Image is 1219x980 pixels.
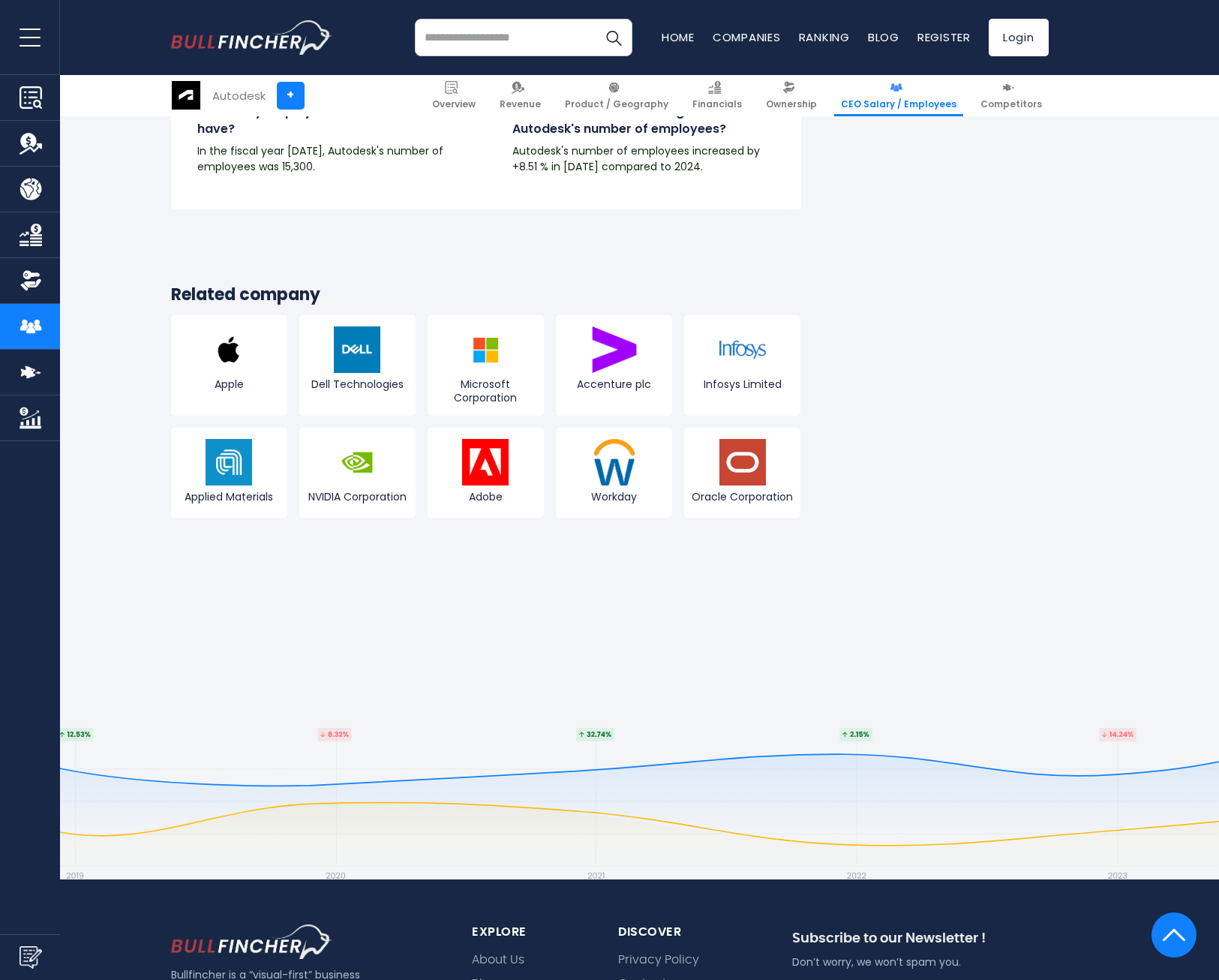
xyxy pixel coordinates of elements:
[792,930,1049,955] div: Subscribe to our Newsletter !
[299,428,416,518] a: NVIDIA Corporation
[560,490,668,504] span: Workday
[212,87,266,104] div: Autodesk
[431,377,540,404] span: Microsoft Corporation
[172,81,200,110] img: ADSK logo
[20,269,42,292] img: Ownership
[692,98,742,110] span: Financials
[512,104,775,137] h4: What was the annual change in Autodesk's number of employees?
[989,19,1049,56] a: Login
[556,315,672,416] a: Accenture plc
[303,377,412,391] span: Dell Technologies
[618,953,699,967] a: Privacy Policy
[662,29,695,45] a: Home
[171,20,332,55] img: bullfincher logo
[799,29,850,45] a: Ranking
[171,284,801,306] h3: Related company
[171,924,332,959] img: footer logo
[719,326,766,373] img: INFY logo
[719,439,766,485] img: ORCL logo
[684,428,800,518] a: Oracle Corporation
[834,75,963,116] a: CEO Salary / Employees
[759,75,824,116] a: Ownership
[974,75,1049,116] a: Competitors
[334,439,380,485] img: NVDA logo
[299,315,416,416] a: Dell Technologies
[175,377,284,391] span: Apple
[558,75,675,116] a: Product / Geography
[868,29,899,45] a: Blog
[472,953,524,967] a: About Us
[684,315,800,416] a: Infosys Limited
[688,490,797,504] span: Oracle Corporation
[472,924,582,940] div: explore
[431,490,540,504] span: Adobe
[206,439,252,485] img: AMAT logo
[792,955,1049,969] p: Don’t worry, we won’t spam you.
[980,98,1042,110] span: Competitors
[175,490,284,504] span: Applied Materials
[197,104,460,137] h4: How many employees does Autodesk have?
[556,428,672,518] a: Workday
[591,326,638,373] img: ACN logo
[565,98,668,110] span: Product / Geography
[462,439,509,485] img: ADBE logo
[171,428,287,518] a: Applied Materials
[766,98,817,110] span: Ownership
[277,82,305,110] a: +
[512,143,775,175] p: Autodesk's number of employees increased by +8.51 % in [DATE] compared to 2024.
[206,326,252,373] img: AAPL logo
[688,377,797,391] span: Infosys Limited
[713,29,781,45] a: Companies
[171,20,332,55] a: Go to homepage
[493,75,548,116] a: Revenue
[841,98,956,110] span: CEO Salary / Employees
[560,377,668,391] span: Accenture plc
[686,75,749,116] a: Financials
[303,490,412,504] span: NVIDIA Corporation
[171,315,287,416] a: Apple
[917,29,971,45] a: Register
[595,19,632,56] button: Search
[462,326,509,373] img: MSFT logo
[428,428,544,518] a: Adobe
[428,315,544,416] a: Microsoft Corporation
[432,98,476,110] span: Overview
[618,924,755,940] div: Discover
[500,98,541,110] span: Revenue
[197,143,460,175] p: In the fiscal year [DATE], Autodesk's number of employees was 15,300.
[591,439,638,485] img: WDAY logo
[425,75,482,116] a: Overview
[334,326,380,373] img: DELL logo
